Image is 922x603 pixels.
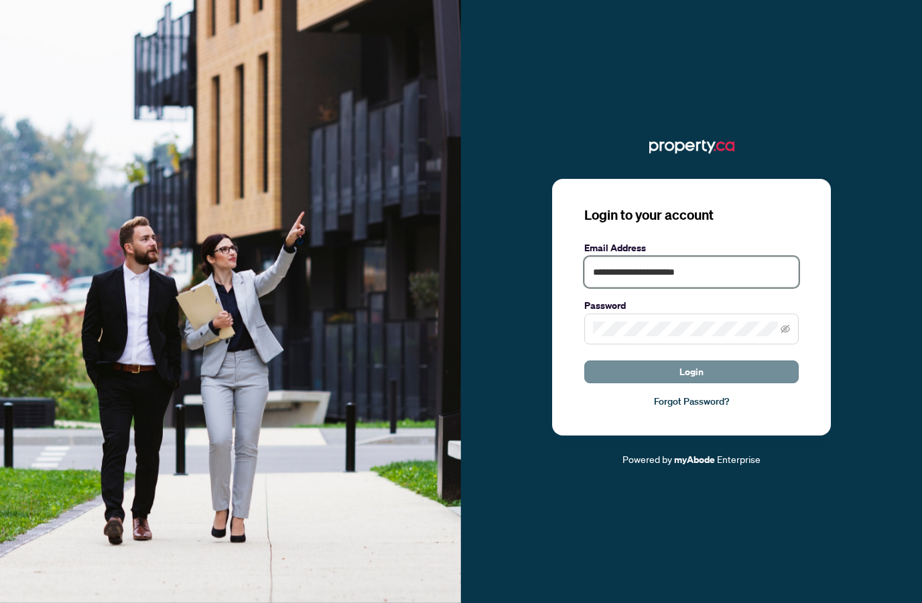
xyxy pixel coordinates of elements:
[781,324,790,334] span: eye-invisible
[584,298,799,313] label: Password
[584,206,799,224] h3: Login to your account
[622,453,672,465] span: Powered by
[584,241,799,255] label: Email Address
[649,136,734,157] img: ma-logo
[584,360,799,383] button: Login
[679,361,704,383] span: Login
[584,394,799,409] a: Forgot Password?
[674,452,715,467] a: myAbode
[717,453,761,465] span: Enterprise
